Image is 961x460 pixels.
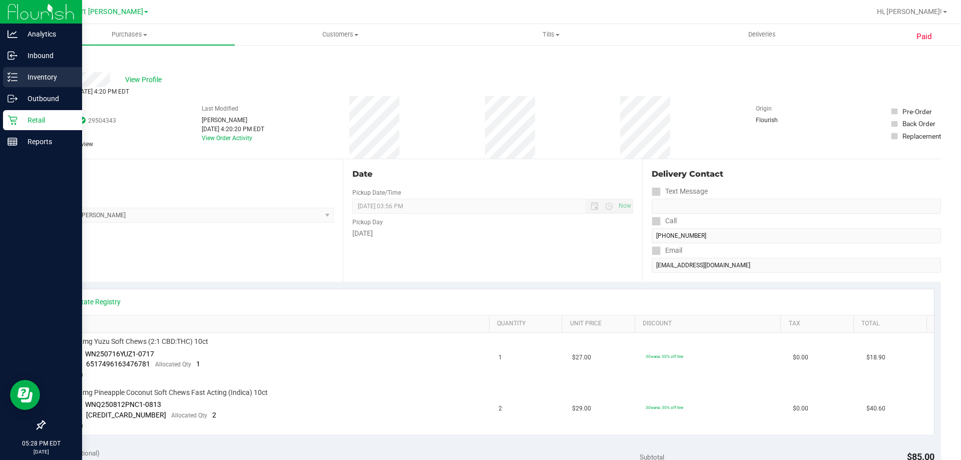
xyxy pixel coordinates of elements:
a: Tills [445,24,656,45]
span: Paid [916,31,932,43]
span: Customers [235,30,445,39]
input: Format: (999) 999-9999 [652,199,941,214]
p: Retail [18,114,78,126]
iframe: Resource center [10,380,40,410]
span: 1 [499,353,502,362]
span: 6517496163476781 [86,360,150,368]
span: View Profile [125,75,165,85]
label: Pickup Day [352,218,383,227]
span: WNA 30mg Yuzu Soft Chews (2:1 CBD:THC) 10ct [58,337,208,346]
span: 2 [499,404,502,413]
span: $0.00 [793,404,808,413]
p: Inventory [18,71,78,83]
span: New Port [PERSON_NAME] [56,8,143,16]
p: Analytics [18,28,78,40]
span: 30wana: 30% off line [646,405,683,410]
inline-svg: Retail [8,115,18,125]
a: Deliveries [657,24,867,45]
span: WNQ250812PNC1-0813 [85,400,161,408]
span: Deliveries [735,30,789,39]
input: Format: (999) 999-9999 [652,228,941,243]
span: 30wana: 30% off line [646,354,683,359]
inline-svg: Inventory [8,72,18,82]
span: 29504343 [88,116,116,125]
span: $27.00 [572,353,591,362]
div: [DATE] [352,228,633,239]
label: Origin [756,104,772,113]
a: Discount [643,320,777,328]
label: Text Message [652,184,708,199]
a: Purchases [24,24,235,45]
div: Back Order [902,119,935,129]
span: $18.90 [866,353,885,362]
inline-svg: Reports [8,137,18,147]
p: Inbound [18,50,78,62]
p: [DATE] [5,448,78,455]
span: $0.00 [793,353,808,362]
p: 05:28 PM EDT [5,439,78,448]
label: Email [652,243,682,258]
span: WNA 10mg Pineapple Coconut Soft Chews Fast Acting (Indica) 10ct [58,388,268,397]
div: Delivery Contact [652,168,941,180]
a: Customers [235,24,445,45]
inline-svg: Inbound [8,51,18,61]
p: Reports [18,136,78,148]
span: 1 [196,360,200,368]
span: In Sync [79,116,86,125]
span: Allocated Qty [171,412,207,419]
div: [DATE] 4:20:20 PM EDT [202,125,264,134]
div: Flourish [756,116,806,125]
div: [PERSON_NAME] [202,116,264,125]
div: Date [352,168,633,180]
a: Tax [789,320,850,328]
inline-svg: Analytics [8,29,18,39]
span: Allocated Qty [155,361,191,368]
span: Purchases [24,30,235,39]
div: Location [44,168,334,180]
a: View State Registry [61,297,121,307]
div: Pre-Order [902,107,932,117]
span: WN250716YUZ1-0717 [85,350,154,358]
span: 2 [212,411,216,419]
span: Tills [446,30,656,39]
a: SKU [59,320,485,328]
span: [CREDIT_CARD_NUMBER] [86,411,166,419]
p: Outbound [18,93,78,105]
label: Call [652,214,677,228]
label: Pickup Date/Time [352,188,401,197]
a: Unit Price [570,320,631,328]
a: View Order Activity [202,135,252,142]
span: Completed [DATE] 4:20 PM EDT [44,88,129,95]
span: $29.00 [572,404,591,413]
inline-svg: Outbound [8,94,18,104]
span: Hi, [PERSON_NAME]! [877,8,942,16]
span: $40.60 [866,404,885,413]
a: Total [861,320,922,328]
a: Quantity [497,320,558,328]
label: Last Modified [202,104,238,113]
div: Replacement [902,131,941,141]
